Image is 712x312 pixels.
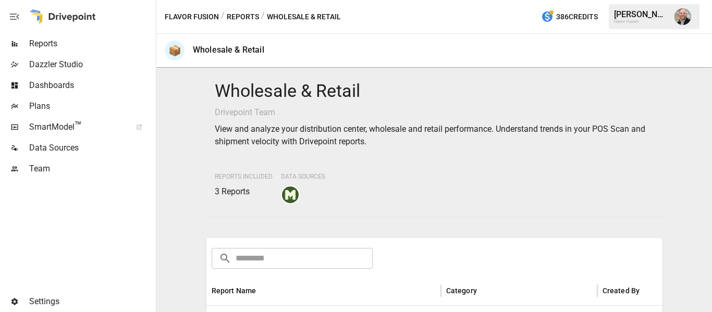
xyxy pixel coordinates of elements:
[215,173,273,180] span: Reports Included
[212,286,256,295] div: Report Name
[478,283,493,298] button: Sort
[29,295,154,308] span: Settings
[446,286,477,295] div: Category
[282,186,299,203] img: muffindata
[215,123,654,148] p: View and analyze your distribution center, wholesale and retail performance. Understand trends in...
[29,100,154,113] span: Plans
[215,185,273,198] p: 3 Reports
[603,286,640,295] div: Created By
[668,2,697,31] button: Dustin Jacobson
[29,121,125,133] span: SmartModel
[29,38,154,50] span: Reports
[614,19,668,24] div: Flavor Fusion
[257,283,272,298] button: Sort
[215,106,654,119] p: Drivepoint Team
[75,119,82,132] span: ™
[641,283,655,298] button: Sort
[674,8,691,25] img: Dustin Jacobson
[614,9,668,19] div: [PERSON_NAME]
[29,163,154,175] span: Team
[165,10,219,23] button: Flavor Fusion
[29,142,154,154] span: Data Sources
[193,45,264,55] div: Wholesale & Retail
[221,10,225,23] div: /
[261,10,265,23] div: /
[281,173,325,180] span: Data Sources
[556,10,598,23] span: 386 Credits
[29,79,154,92] span: Dashboards
[29,58,154,71] span: Dazzler Studio
[537,7,602,27] button: 386Credits
[227,10,259,23] button: Reports
[215,80,654,102] h4: Wholesale & Retail
[165,41,185,60] div: 📦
